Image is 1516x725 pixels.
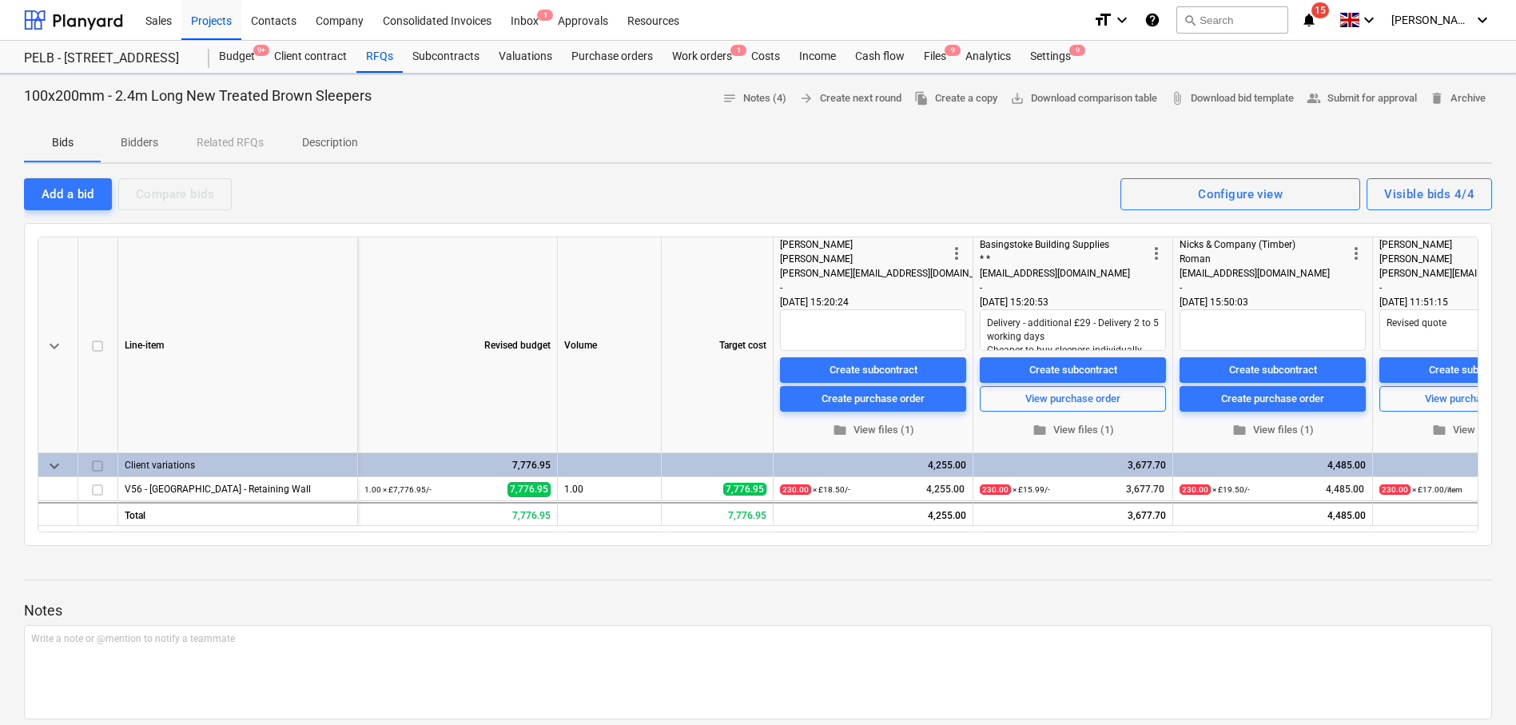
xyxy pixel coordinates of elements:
a: RFQs [356,41,403,73]
span: folder [833,423,847,437]
div: 4,485.00 [1173,502,1373,526]
a: Purchase orders [562,41,663,73]
small: × £15.99 / - [980,484,1050,495]
div: Client variations [125,453,351,476]
button: View files (1) [780,418,966,443]
small: × £17.00 / item [1379,484,1462,495]
span: [EMAIL_ADDRESS][DOMAIN_NAME] [980,268,1130,279]
span: arrow_forward [799,91,814,106]
span: View files (1) [986,421,1160,440]
div: 4,255.00 [780,453,966,477]
div: 4,255.00 [774,502,973,526]
span: 15 [1311,2,1329,18]
a: Download bid template [1164,86,1300,111]
button: View files (1) [1180,418,1366,443]
div: - [1180,281,1347,295]
span: folder [1033,423,1047,437]
div: PELB - [STREET_ADDRESS] [24,50,190,67]
i: Knowledge base [1144,10,1160,30]
span: folder [1432,423,1446,437]
button: Create subcontract [1180,357,1366,383]
div: [DATE] 15:50:03 [1180,295,1366,309]
small: × £19.50 / - [1180,484,1250,495]
span: search [1184,14,1196,26]
div: Create subcontract [1029,361,1117,379]
div: Create purchase order [1221,389,1324,408]
a: Analytics [956,41,1021,73]
i: keyboard_arrow_down [1473,10,1492,30]
button: Create a copy [908,86,1004,111]
p: Notes [24,601,1492,620]
button: Create purchase order [1180,386,1366,412]
span: notes [722,91,737,106]
p: Bids [43,134,82,151]
i: format_size [1093,10,1112,30]
a: Income [790,41,846,73]
i: keyboard_arrow_down [1359,10,1379,30]
span: 9+ [253,45,269,56]
i: notifications [1301,10,1317,30]
div: Revised budget [358,237,558,453]
span: folder [1232,423,1247,437]
div: Budget [209,41,265,73]
div: Settings [1021,41,1080,73]
span: Download comparison table [1010,90,1157,108]
span: Create a copy [914,90,997,108]
div: Cash flow [846,41,914,73]
button: Add a bid [24,178,112,210]
p: Bidders [120,134,158,151]
button: Configure view [1120,178,1360,210]
div: Subcontracts [403,41,489,73]
div: 7,776.95 [364,453,551,477]
span: save_alt [1010,91,1025,106]
div: Volume [558,237,662,453]
div: V56 - South Barn - Retaining Wall [125,477,351,500]
div: [DATE] 15:20:24 [780,295,966,309]
div: Total [118,502,358,526]
small: × £18.50 / - [780,484,850,495]
span: View files (1) [786,421,960,440]
span: delete [1430,91,1444,106]
div: Work orders [663,41,742,73]
span: Archive [1430,90,1486,108]
div: 3,677.70 [973,502,1173,526]
div: Basingstoke Building Supplies [980,237,1147,252]
span: 7,776.95 [507,482,551,497]
i: keyboard_arrow_down [1112,10,1132,30]
div: Roman [1180,252,1347,266]
span: more_vert [1147,244,1166,263]
button: View purchase order [980,386,1166,412]
div: Create purchase order [822,389,925,408]
button: Create subcontract [980,357,1166,383]
div: 4,485.00 [1180,453,1366,477]
div: - [780,281,947,295]
small: 1.00 × £7,776.95 / - [364,485,432,494]
div: Visible bids 4/4 [1384,184,1474,205]
span: 1 [730,45,746,56]
a: Files9 [914,41,956,73]
div: Create subcontract [1229,361,1317,379]
a: Client contract [265,41,356,73]
div: [PERSON_NAME] [780,237,947,252]
span: [PERSON_NAME][EMAIL_ADDRESS][DOMAIN_NAME] [780,268,1003,279]
span: attach_file [1170,91,1184,106]
button: Create purchase order [780,386,966,412]
div: Nicks & Company (Timber) [1180,237,1347,252]
span: [PERSON_NAME] [1391,14,1471,26]
div: 7,776.95 [358,502,558,526]
p: Description [302,134,358,151]
a: Costs [742,41,790,73]
div: Target cost [662,237,774,453]
span: Download bid template [1170,90,1294,108]
button: Search [1176,6,1288,34]
span: 3,677.70 [1124,483,1166,496]
div: 1.00 [558,477,662,501]
p: 100x200mm - 2.4m Long New Treated Brown Sleepers [24,86,372,106]
div: 3,677.70 [980,453,1166,477]
span: more_vert [1347,244,1366,263]
span: [EMAIL_ADDRESS][DOMAIN_NAME] [1180,268,1330,279]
